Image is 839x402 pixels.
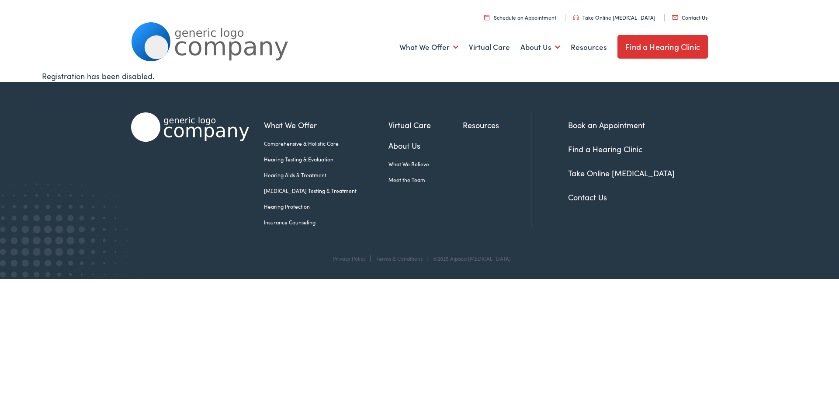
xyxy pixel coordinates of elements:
[429,255,511,262] div: ©2025 Alpaca [MEDICAL_DATA]
[484,14,489,20] img: utility icon
[388,160,463,168] a: What We Believe
[568,143,642,154] a: Find a Hearing Clinic
[333,255,366,262] a: Privacy Policy
[573,14,655,21] a: Take Online [MEDICAL_DATA]
[264,155,388,163] a: Hearing Testing & Evaluation
[469,31,510,63] a: Virtual Care
[399,31,458,63] a: What We Offer
[672,15,678,20] img: utility icon
[463,119,531,131] a: Resources
[568,192,607,203] a: Contact Us
[568,119,645,130] a: Book an Appointment
[42,70,797,82] div: Registration has been disabled.
[672,14,707,21] a: Contact Us
[264,203,388,210] a: Hearing Protection
[388,119,463,131] a: Virtual Care
[568,168,675,178] a: Take Online [MEDICAL_DATA]
[388,176,463,184] a: Meet the Team
[617,35,708,59] a: Find a Hearing Clinic
[264,218,388,226] a: Insurance Counseling
[264,140,388,147] a: Comprehensive & Holistic Care
[520,31,560,63] a: About Us
[484,14,556,21] a: Schedule an Appointment
[388,140,463,151] a: About Us
[131,112,249,142] img: Alpaca Audiology
[264,119,388,131] a: What We Offer
[573,15,579,20] img: utility icon
[264,187,388,195] a: [MEDICAL_DATA] Testing & Treatment
[264,171,388,179] a: Hearing Aids & Treatment
[571,31,607,63] a: Resources
[376,255,423,262] a: Terms & Conditions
